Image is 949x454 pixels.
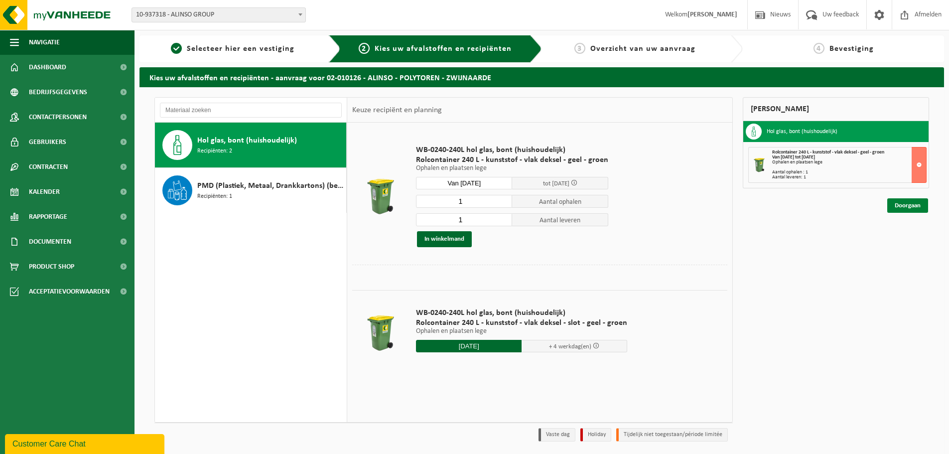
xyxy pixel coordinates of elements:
button: In winkelmand [417,231,472,247]
li: Holiday [580,428,611,442]
h3: Hol glas, bont (huishoudelijk) [767,124,837,140]
a: Doorgaan [887,198,928,213]
span: 10-937318 - ALINSO GROUP [132,7,306,22]
span: Product Shop [29,254,74,279]
span: Rapportage [29,204,67,229]
span: Documenten [29,229,71,254]
span: tot [DATE] [543,180,569,187]
span: 4 [813,43,824,54]
span: PMD (Plastiek, Metaal, Drankkartons) (bedrijven) [197,180,344,192]
div: Keuze recipiënt en planning [347,98,447,123]
span: Bedrijfsgegevens [29,80,87,105]
span: 3 [574,43,585,54]
iframe: chat widget [5,432,166,454]
span: Bevestiging [829,45,874,53]
span: WB-0240-240L hol glas, bont (huishoudelijk) [416,145,608,155]
span: Gebruikers [29,130,66,154]
button: PMD (Plastiek, Metaal, Drankkartons) (bedrijven) Recipiënten: 1 [155,168,347,213]
div: Aantal leveren: 1 [772,175,926,180]
span: Selecteer hier een vestiging [187,45,294,53]
span: Contracten [29,154,68,179]
input: Selecteer datum [416,340,522,352]
span: Rolcontainer 240 L - kunststof - vlak deksel - slot - geel - groen [416,318,627,328]
span: Contactpersonen [29,105,87,130]
div: [PERSON_NAME] [743,97,929,121]
span: Aantal leveren [512,213,608,226]
span: Dashboard [29,55,66,80]
div: Ophalen en plaatsen lege [772,160,926,165]
a: 1Selecteer hier een vestiging [144,43,321,55]
span: Aantal ophalen [512,195,608,208]
span: Kies uw afvalstoffen en recipiënten [375,45,512,53]
li: Tijdelijk niet toegestaan/période limitée [616,428,728,442]
input: Selecteer datum [416,177,512,189]
span: Hol glas, bont (huishoudelijk) [197,135,297,147]
strong: [PERSON_NAME] [687,11,737,18]
div: Aantal ophalen : 1 [772,170,926,175]
span: 2 [359,43,370,54]
li: Vaste dag [539,428,575,442]
span: 10-937318 - ALINSO GROUP [132,8,305,22]
span: Rolcontainer 240 L - kunststof - vlak deksel - geel - groen [772,150,884,155]
span: Recipiënten: 2 [197,147,232,156]
span: WB-0240-240L hol glas, bont (huishoudelijk) [416,308,627,318]
span: Overzicht van uw aanvraag [590,45,695,53]
span: + 4 werkdag(en) [549,343,591,350]
p: Ophalen en plaatsen lege [416,165,608,172]
span: Rolcontainer 240 L - kunststof - vlak deksel - geel - groen [416,155,608,165]
strong: Van [DATE] tot [DATE] [772,154,815,160]
span: Acceptatievoorwaarden [29,279,110,304]
span: Kalender [29,179,60,204]
span: Recipiënten: 1 [197,192,232,201]
input: Materiaal zoeken [160,103,342,118]
span: 1 [171,43,182,54]
button: Hol glas, bont (huishoudelijk) Recipiënten: 2 [155,123,347,168]
p: Ophalen en plaatsen lege [416,328,627,335]
h2: Kies uw afvalstoffen en recipiënten - aanvraag voor 02-010126 - ALINSO - POLYTOREN - ZWIJNAARDE [139,67,944,87]
span: Navigatie [29,30,60,55]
